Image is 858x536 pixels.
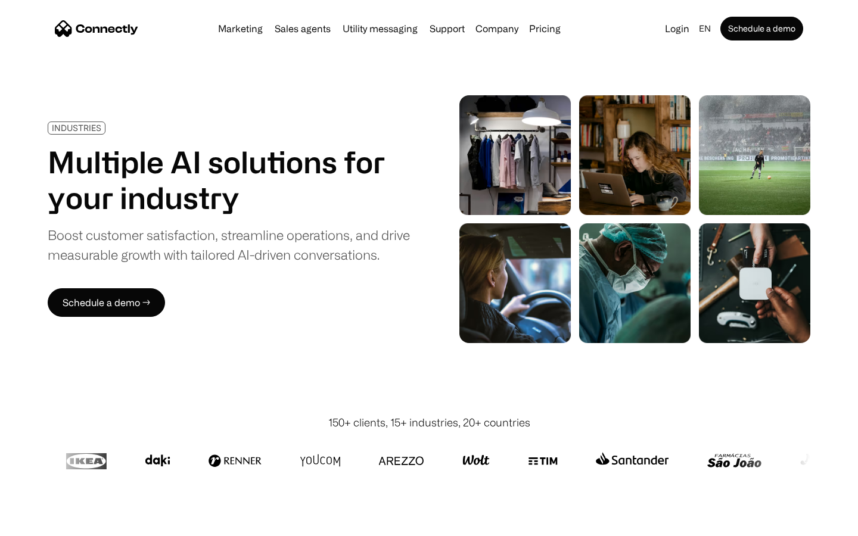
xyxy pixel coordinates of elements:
div: INDUSTRIES [52,123,101,132]
a: home [55,20,138,38]
a: Utility messaging [338,24,422,33]
a: Support [425,24,470,33]
div: Boost customer satisfaction, streamline operations, and drive measurable growth with tailored AI-... [48,225,410,264]
aside: Language selected: English [12,514,71,532]
ul: Language list [24,515,71,532]
a: Schedule a demo → [48,288,165,317]
a: Schedule a demo [720,17,803,40]
div: en [694,20,718,37]
a: Sales agents [270,24,335,33]
h1: Multiple AI solutions for your industry [48,144,410,216]
div: Company [475,20,518,37]
div: Company [472,20,522,37]
div: 150+ clients, 15+ industries, 20+ countries [328,415,530,431]
a: Login [660,20,694,37]
a: Pricing [524,24,565,33]
div: en [699,20,711,37]
a: Marketing [213,24,268,33]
